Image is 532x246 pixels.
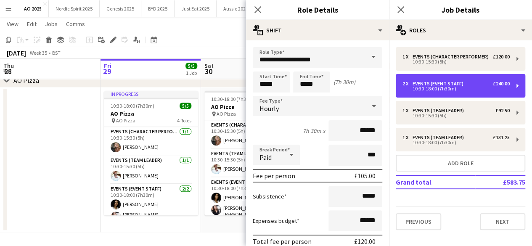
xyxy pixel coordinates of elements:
[413,81,467,87] div: Events (Event Staff)
[28,50,49,56] span: Week 35
[246,20,389,40] div: Shift
[185,63,197,69] span: 5/5
[13,76,39,85] div: AO Pizza
[402,81,413,87] div: 2 x
[204,149,299,177] app-card-role: Events (Team Leader)1/110:30-15:30 (5h)[PERSON_NAME]
[493,54,510,60] div: £120.00
[45,20,58,28] span: Jobs
[104,156,198,184] app-card-role: Events (Team Leader)1/110:30-15:30 (5h)[PERSON_NAME]
[27,20,37,28] span: Edit
[354,172,376,180] div: £105.00
[111,103,154,109] span: 10:30-18:00 (7h30m)
[7,20,19,28] span: View
[63,19,88,29] a: Comms
[7,49,26,57] div: [DATE]
[333,78,355,86] div: (7h 30m)
[396,175,475,189] td: Grand total
[104,184,198,227] app-card-role: Events (Event Staff)2/210:30-18:00 (7h30m)[PERSON_NAME][PERSON_NAME] [PERSON_NAME]
[495,108,510,114] div: £92.50
[203,66,214,76] span: 30
[246,4,389,15] h3: Role Details
[204,62,214,69] span: Sat
[253,172,295,180] div: Fee per person
[389,20,532,40] div: Roles
[259,153,272,161] span: Paid
[104,91,198,215] app-job-card: In progress10:30-18:00 (7h30m)5/5AO Pizza AO Pizza4 RolesEvents (Character Performer)1/110:30-15:...
[204,120,299,149] app-card-role: Events (Character Performer)1/110:30-15:30 (5h)[PERSON_NAME]
[253,217,299,225] label: Expenses budget
[402,60,510,64] div: 10:30-15:30 (5h)
[402,135,413,140] div: 1 x
[413,135,467,140] div: Events (Team Leader)
[217,0,255,17] button: Aussie 2025
[389,4,532,15] h3: Job Details
[104,127,198,156] app-card-role: Events (Character Performer)1/110:30-15:30 (5h)[PERSON_NAME]
[175,0,217,17] button: Just Eat 2025
[493,135,510,140] div: £131.25
[480,213,525,230] button: Next
[259,104,279,113] span: Hourly
[253,193,287,200] label: Subsistence
[104,110,198,117] h3: AO Pizza
[186,70,197,76] div: 1 Job
[42,19,61,29] a: Jobs
[402,114,510,118] div: 10:30-15:30 (5h)
[180,103,191,109] span: 5/5
[402,108,413,114] div: 1 x
[211,96,255,102] span: 10:30-18:00 (7h30m)
[396,213,441,230] button: Previous
[204,103,299,111] h3: AO Pizza
[204,177,299,221] app-card-role: Events (Event Staff)2/210:30-18:00 (7h30m)[PERSON_NAME][PERSON_NAME] [PERSON_NAME]
[3,62,14,69] span: Thu
[303,127,325,135] div: 7h 30m x
[475,175,525,189] td: £583.75
[2,66,14,76] span: 28
[17,0,49,17] button: AO 2025
[52,50,61,56] div: BST
[141,0,175,17] button: BYD 2025
[104,62,111,69] span: Fri
[177,117,191,124] span: 4 Roles
[204,91,299,215] app-job-card: 10:30-18:00 (7h30m)5/5AO Pizza AO Pizza4 RolesEvents (Character Performer)1/110:30-15:30 (5h)[PER...
[66,20,85,28] span: Comms
[402,54,413,60] div: 1 x
[49,0,100,17] button: Nordic Spirit 2025
[104,91,198,98] div: In progress
[253,237,312,246] div: Total fee per person
[100,0,141,17] button: Genesis 2025
[413,54,492,60] div: Events (Character Performer)
[354,237,376,246] div: £120.00
[116,117,135,124] span: AO Pizza
[3,19,22,29] a: View
[24,19,40,29] a: Edit
[217,111,236,117] span: AO Pizza
[413,108,467,114] div: Events (Team Leader)
[402,87,510,91] div: 10:30-18:00 (7h30m)
[396,155,525,172] button: Add role
[493,81,510,87] div: £240.00
[402,140,510,145] div: 10:30-18:00 (7h30m)
[103,66,111,76] span: 29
